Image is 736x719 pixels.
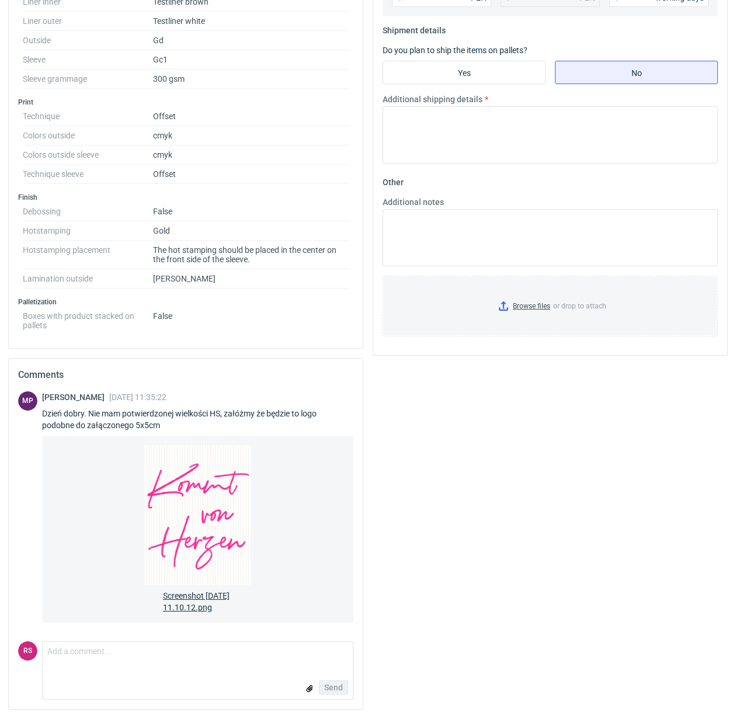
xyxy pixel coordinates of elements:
[153,145,349,165] dd: cmyk
[153,31,349,50] dd: Gd
[23,31,153,50] dt: Outside
[153,12,349,31] dd: Testliner white
[163,585,233,613] span: Screenshot [DATE] 11.10.12.png
[18,641,37,661] figcaption: RS
[23,241,153,269] dt: Hotstamping placement
[140,445,256,585] img: J7hVqcrc8NVIMtOD4yTM2KgcE8qSQ5ml8AYy3Lap.png
[18,641,37,661] div: Rafał Stani
[18,193,353,202] h3: Finish
[23,12,153,31] dt: Liner outer
[18,391,37,411] div: Michał Palasek
[23,307,153,330] dt: Boxes with product stacked on pallets
[555,61,718,84] label: No
[23,165,153,184] dt: Technique sleeve
[153,269,349,289] dd: [PERSON_NAME]
[23,107,153,126] dt: Technique
[383,173,404,187] legend: Other
[383,46,527,55] label: Do you plan to ship the items on pallets?
[324,683,343,692] span: Send
[383,196,444,208] label: Additional notes
[23,50,153,70] dt: Sleeve
[23,145,153,165] dt: Colors outside sleeve
[18,98,353,107] h3: Print
[153,202,349,221] dd: False
[23,202,153,221] dt: Debossing
[383,61,546,84] label: Yes
[42,393,109,402] span: [PERSON_NAME]
[319,680,348,694] button: Send
[153,107,349,126] dd: Offset
[153,70,349,89] dd: 300 gsm
[23,126,153,145] dt: Colors outside
[153,307,349,330] dd: False
[18,391,37,411] figcaption: MP
[109,393,166,402] span: [DATE] 11:35:22
[153,50,349,70] dd: Gc1
[18,297,353,307] h3: Palletization
[383,93,482,105] label: Additional shipping details
[23,221,153,241] dt: Hotstamping
[23,70,153,89] dt: Sleeve grammage
[153,126,349,145] dd: cmyk
[383,276,717,336] label: or drop to attach
[153,221,349,241] dd: Gold
[42,408,353,431] div: Dzień dobry. Nie mam potwierdzonej wielkości HS, załóżmy że będzie to logo podobne do załączonego...
[42,436,353,623] a: Screenshot [DATE] 11.10.12.png
[153,165,349,184] dd: Offset
[383,21,446,35] legend: Shipment details
[153,241,349,269] dd: The hot stamping should be placed in the center on the front side of the sleeve.
[18,368,353,382] h2: Comments
[23,269,153,289] dt: Lamination outside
